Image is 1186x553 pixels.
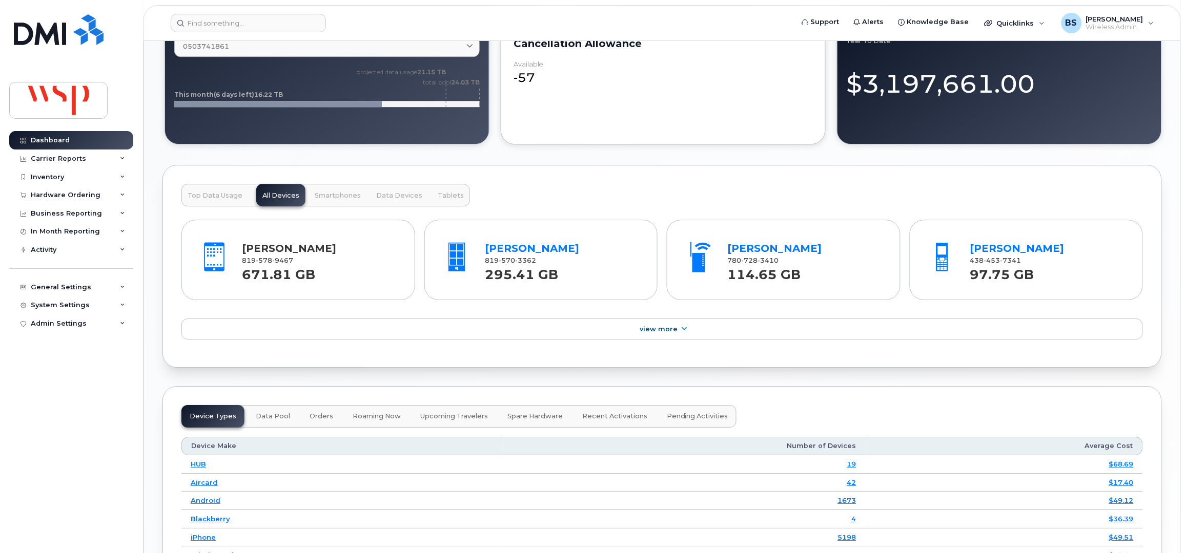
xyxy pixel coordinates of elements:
input: Find something... [171,14,326,32]
span: 780 [728,257,779,264]
a: HUB [191,460,206,468]
a: Support [795,12,847,32]
button: Smartphones [309,184,367,206]
span: [PERSON_NAME] [1086,15,1143,23]
button: Top Data Usage [181,184,249,206]
span: 570 [499,257,515,264]
a: 0503741861 [174,36,480,57]
tspan: 16.22 TB [254,91,283,98]
tspan: 24.03 TB [451,78,480,86]
button: Data Devices [370,184,428,206]
span: 0503741861 [183,41,229,51]
a: 19 [847,460,856,468]
text: total pool [422,78,480,86]
span: Data Devices [376,192,422,200]
div: Cancellation Allowance [514,39,813,48]
a: $49.51 [1109,533,1134,541]
a: View More [181,318,1143,340]
th: Device Make [181,437,503,455]
span: Orders [310,412,333,420]
span: Roaming Now [353,412,401,420]
div: $3,197,661.00 [847,57,1152,102]
strong: 114.65 GB [728,261,801,282]
span: 819 [242,257,294,264]
span: Upcoming Travelers [420,412,488,420]
div: Brian Scott [1054,13,1161,33]
th: Number of Devices [503,437,866,455]
button: Tablets [432,184,470,206]
a: [PERSON_NAME] [242,242,337,254]
span: Recent Activations [582,412,647,420]
span: Support [811,17,840,27]
a: Alerts [847,12,891,32]
span: Smartphones [315,192,361,200]
span: Tablets [438,192,464,200]
a: 1673 [838,496,856,504]
a: $68.69 [1109,460,1134,468]
a: [PERSON_NAME] [970,242,1065,254]
tspan: This month [174,91,214,98]
span: 819 [485,257,536,264]
strong: 671.81 GB [242,261,316,282]
a: Android [191,496,220,504]
span: Spare Hardware [507,412,563,420]
span: 3362 [515,257,536,264]
text: projected data usage [356,68,446,76]
a: $49.12 [1109,496,1134,504]
span: 438 [970,257,1021,264]
div: available [514,60,543,68]
span: 453 [984,257,1000,264]
strong: 295.41 GB [485,261,558,282]
span: Data Pool [256,412,290,420]
a: [PERSON_NAME] [728,242,822,254]
span: Top Data Usage [188,192,242,200]
a: $36.39 [1109,515,1134,523]
span: 3410 [758,257,779,264]
a: Aircard [191,478,218,486]
a: 42 [847,478,856,486]
span: View More [640,325,678,333]
tspan: 21.15 TB [417,68,446,76]
span: 578 [256,257,273,264]
a: 5198 [838,533,856,541]
span: Wireless Admin [1086,23,1143,31]
span: 728 [742,257,758,264]
div: Quicklinks [977,13,1052,33]
a: iPhone [191,533,216,541]
span: BS [1066,17,1077,29]
a: Blackberry [191,515,230,523]
th: Average Cost [866,437,1143,455]
span: Alerts [863,17,884,27]
span: Quicklinks [997,19,1034,27]
span: 7341 [1000,257,1021,264]
a: Knowledge Base [891,12,976,32]
span: 9467 [273,257,294,264]
a: 4 [852,515,856,523]
a: $17.40 [1109,478,1134,486]
span: Pending Activities [667,412,728,420]
a: [PERSON_NAME] [485,242,579,254]
span: Knowledge Base [907,17,969,27]
tspan: (6 days left) [214,91,254,98]
div: -57 [514,60,813,87]
strong: 97.75 GB [970,261,1034,282]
